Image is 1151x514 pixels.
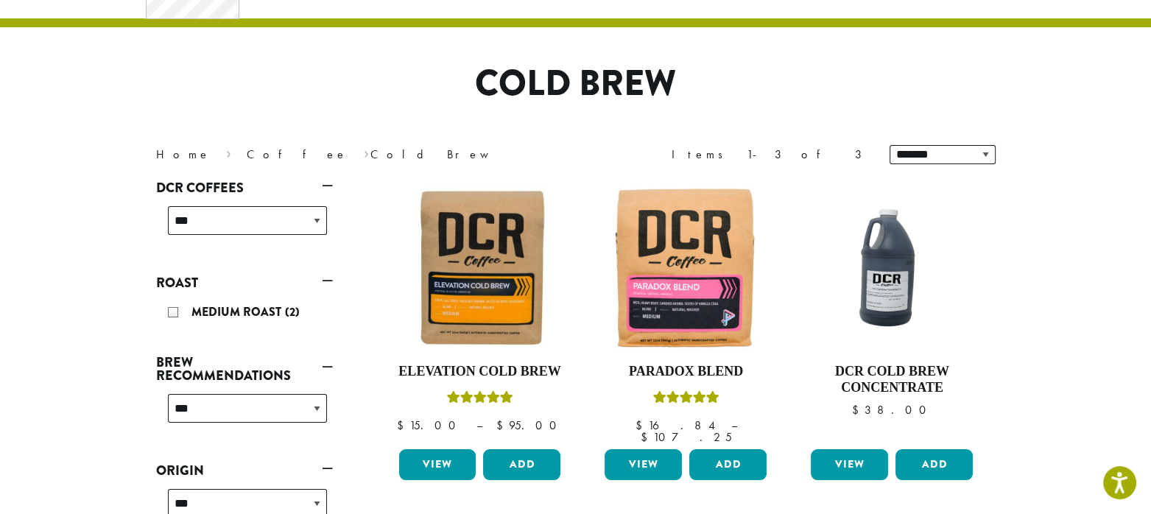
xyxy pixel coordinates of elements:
span: $ [635,418,647,433]
span: Medium Roast [191,303,285,320]
span: › [226,141,231,163]
span: – [476,418,482,433]
a: View [811,449,888,480]
h4: Elevation Cold Brew [395,364,565,380]
a: View [399,449,476,480]
div: Roast [156,295,333,332]
h4: Paradox Blend [601,364,770,380]
span: – [731,418,736,433]
img: Elevation-Cold-Brew-300x300.jpg [395,183,564,352]
a: Paradox BlendRated 5.00 out of 5 [601,183,770,443]
a: Origin [156,458,333,483]
span: $ [496,418,508,433]
span: $ [396,418,409,433]
a: Brew Recommendations [156,350,333,388]
div: Rated 5.00 out of 5 [446,389,513,411]
button: Add [689,449,767,480]
button: Add [483,449,560,480]
button: Add [895,449,973,480]
a: Elevation Cold BrewRated 5.00 out of 5 [395,183,565,443]
div: DCR Coffees [156,200,333,253]
div: Rated 5.00 out of 5 [652,389,719,411]
a: Coffee [247,147,348,162]
span: › [364,141,369,163]
nav: Breadcrumb [156,146,554,163]
a: DCR Coffees [156,175,333,200]
a: Home [156,147,211,162]
bdi: 95.00 [496,418,563,433]
a: Roast [156,270,333,295]
img: Paradox_Blend-300x300.jpg [601,183,770,352]
img: DCR-Cold-Brew-Concentrate.jpg [807,183,976,352]
h4: DCR Cold Brew Concentrate [807,364,976,395]
h1: Cold Brew [145,63,1007,105]
span: $ [851,402,864,418]
bdi: 107.25 [640,429,731,445]
div: Items 1-3 of 3 [672,146,867,163]
bdi: 15.00 [396,418,462,433]
div: Brew Recommendations [156,388,333,440]
a: DCR Cold Brew Concentrate $38.00 [807,183,976,443]
a: View [605,449,682,480]
span: (2) [285,303,300,320]
bdi: 16.84 [635,418,717,433]
span: $ [640,429,652,445]
bdi: 38.00 [851,402,932,418]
